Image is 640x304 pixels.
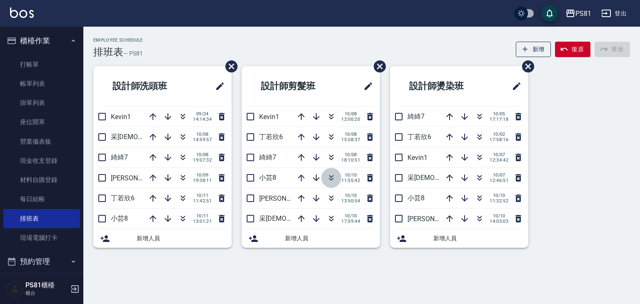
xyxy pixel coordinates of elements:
a: 掛單列表 [3,93,80,112]
button: PS81 [562,5,595,22]
span: 采[DEMOGRAPHIC_DATA]2 [259,214,338,222]
span: 10/10 [341,172,360,178]
span: 10/02 [490,132,508,137]
span: 13:01:21 [193,219,212,224]
h2: Employee Schedule [93,37,143,43]
h6: — PS81 [123,49,143,58]
span: 10/08 [193,132,212,137]
span: 10/10 [341,193,360,198]
a: 現金收支登錄 [3,151,80,170]
button: 櫃檯作業 [3,30,80,52]
span: 小芸8 [259,174,276,182]
span: 10/09 [193,172,212,178]
a: 帳單列表 [3,74,80,93]
span: 綺綺7 [111,153,128,161]
span: 綺綺7 [259,153,276,161]
span: 12:46:51 [490,178,508,183]
button: 登出 [598,6,630,21]
span: 13:50:54 [341,198,360,204]
span: Kevin1 [407,154,427,162]
span: 18:10:51 [341,157,360,163]
span: 小芸8 [111,214,128,222]
span: 11:42:51 [193,198,212,204]
h2: 設計師洗頭班 [100,71,195,101]
a: 現場電腦打卡 [3,228,80,247]
button: 預約管理 [3,251,80,272]
span: 11:32:52 [490,198,508,204]
a: 打帳單 [3,55,80,74]
span: 10/07 [490,152,508,157]
span: 采[DEMOGRAPHIC_DATA]2 [407,174,487,182]
div: 新增人員 [93,229,232,248]
span: 17:59:44 [341,219,360,224]
a: 排班表 [3,209,80,228]
span: 新增人員 [285,234,373,243]
span: 10/05 [490,111,508,117]
img: Logo [10,7,34,18]
span: 新增人員 [433,234,522,243]
span: 10/08 [341,111,360,117]
span: 17:17:18 [490,117,508,122]
span: Kevin1 [259,113,279,121]
span: 12:00:20 [341,117,360,122]
span: 10/11 [193,213,212,219]
span: 刪除班表 [219,54,239,79]
div: 新增人員 [390,229,528,248]
h5: PS81櫃檯 [25,281,68,289]
span: 17:58:16 [490,137,508,142]
a: 座位開單 [3,112,80,132]
a: 材料自購登錄 [3,170,80,189]
h3: 排班表 [93,46,123,58]
h2: 設計師燙染班 [397,71,491,101]
button: 報表及分析 [3,272,80,294]
button: 新增 [516,42,551,57]
h2: 設計師剪髮班 [248,71,343,101]
span: 刪除班表 [367,54,387,79]
button: save [541,5,558,22]
span: 10/08 [341,132,360,137]
span: 修改班表的標題 [507,76,522,96]
span: 14:03:03 [490,219,508,224]
span: [PERSON_NAME]3 [407,215,461,223]
span: [PERSON_NAME]3 [111,174,165,182]
span: 14:59:57 [193,137,212,142]
span: 綺綺7 [407,112,425,120]
span: 10/10 [490,213,508,219]
span: 新增人員 [137,234,225,243]
p: 櫃台 [25,289,68,297]
div: 新增人員 [242,229,380,248]
span: 10/08 [341,152,360,157]
span: 19:07:32 [193,157,212,163]
span: 10/07 [490,172,508,178]
a: 每日結帳 [3,189,80,209]
button: 復原 [555,42,590,57]
span: 小芸8 [407,194,425,202]
img: Person [7,281,23,297]
span: 10/08 [193,152,212,157]
span: 刪除班表 [516,54,535,79]
span: 09/24 [193,111,212,117]
span: 丁若欣6 [259,133,283,141]
span: 15:58:37 [341,137,360,142]
span: 19:38:11 [193,178,212,183]
div: PS81 [575,8,591,19]
span: 10/11 [193,193,212,198]
a: 營業儀表板 [3,132,80,151]
span: 修改班表的標題 [210,76,225,96]
span: 10/10 [490,193,508,198]
span: Kevin1 [111,113,131,121]
span: [PERSON_NAME]3 [259,194,313,202]
span: 丁若欣6 [111,194,135,202]
span: 丁若欣6 [407,133,431,141]
span: 采[DEMOGRAPHIC_DATA]2 [111,133,190,141]
span: 14:14:34 [193,117,212,122]
span: 修改班表的標題 [358,76,373,96]
span: 10/10 [341,213,360,219]
span: 12:34:42 [490,157,508,163]
span: 11:55:42 [341,178,360,183]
